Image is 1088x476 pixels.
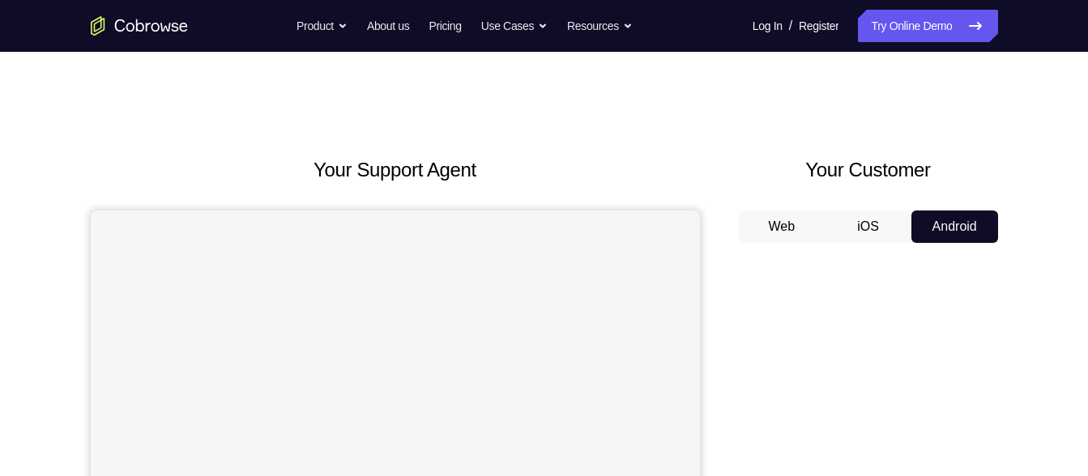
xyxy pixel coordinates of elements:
a: Go to the home page [91,16,188,36]
span: / [789,16,792,36]
a: About us [367,10,409,42]
h2: Your Customer [739,155,998,185]
button: Product [297,10,348,42]
button: Web [739,210,826,243]
a: Pricing [429,10,461,42]
button: Android [911,210,998,243]
button: Resources [567,10,633,42]
button: Use Cases [481,10,548,42]
a: Try Online Demo [858,10,997,42]
a: Register [799,10,838,42]
button: iOS [825,210,911,243]
h2: Your Support Agent [91,155,700,185]
a: Log In [753,10,783,42]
